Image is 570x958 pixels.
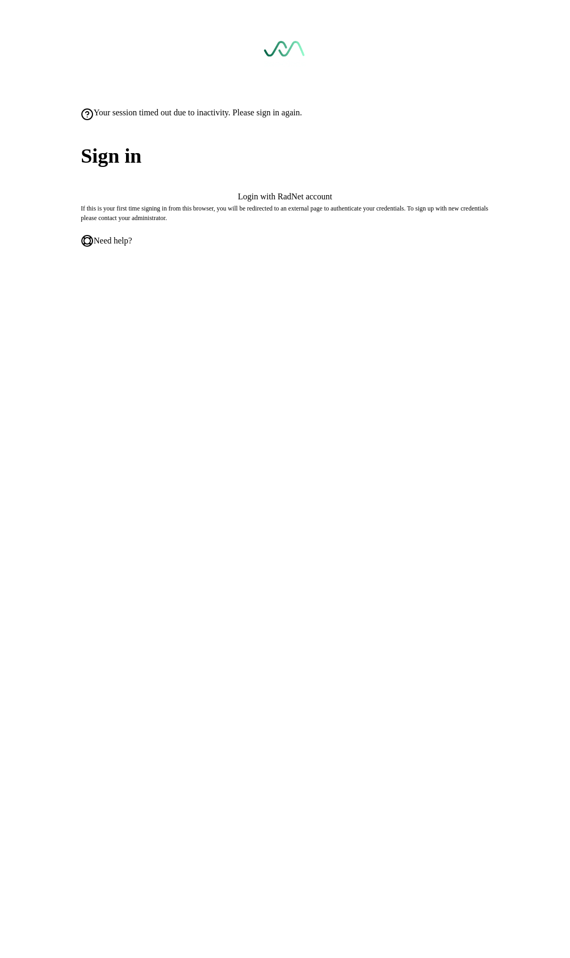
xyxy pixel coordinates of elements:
a: Go to sign in [264,41,306,67]
button: Login with RadNet account [81,192,489,201]
span: Your session timed out due to inactivity. Please sign in again. [94,108,302,117]
span: Sign in [81,141,489,172]
a: Need help? [81,234,132,247]
img: See-Mode Logo [264,41,306,67]
span: If this is your first time signing in from this browser, you will be redirected to an external pa... [81,205,488,222]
